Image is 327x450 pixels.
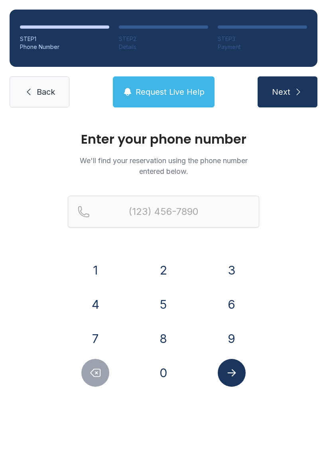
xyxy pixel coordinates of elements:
[119,43,208,51] div: Details
[136,86,205,97] span: Request Live Help
[218,35,307,43] div: STEP 3
[68,155,259,177] p: We'll find your reservation using the phone number entered below.
[218,256,246,284] button: 3
[37,86,55,97] span: Back
[81,325,109,353] button: 7
[272,86,290,97] span: Next
[119,35,208,43] div: STEP 2
[20,35,109,43] div: STEP 1
[81,256,109,284] button: 1
[218,359,246,387] button: Submit lookup form
[150,256,177,284] button: 2
[150,290,177,318] button: 5
[68,196,259,228] input: Reservation phone number
[218,325,246,353] button: 9
[150,359,177,387] button: 0
[81,290,109,318] button: 4
[150,325,177,353] button: 8
[218,290,246,318] button: 6
[68,133,259,146] h1: Enter your phone number
[218,43,307,51] div: Payment
[81,359,109,387] button: Delete number
[20,43,109,51] div: Phone Number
